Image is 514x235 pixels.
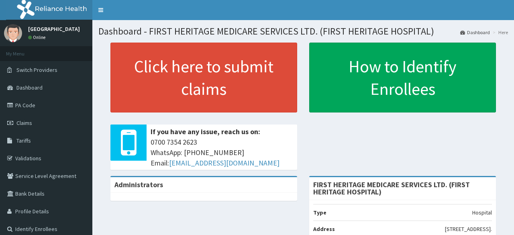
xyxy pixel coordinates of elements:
b: Administrators [114,180,163,189]
a: Dashboard [460,29,490,36]
a: Online [28,35,47,40]
b: Address [313,225,335,233]
h1: Dashboard - FIRST HERITAGE MEDICARE SERVICES LTD. (FIRST HERITAGE HOSPITAL) [98,26,508,37]
a: Click here to submit claims [110,43,297,112]
li: Here [491,29,508,36]
b: Type [313,209,326,216]
span: Tariffs [16,137,31,144]
p: [GEOGRAPHIC_DATA] [28,26,80,32]
a: How to Identify Enrollees [309,43,496,112]
strong: FIRST HERITAGE MEDICARE SERVICES LTD. (FIRST HERITAGE HOSPITAL) [313,180,470,196]
span: 0700 7354 2623 WhatsApp: [PHONE_NUMBER] Email: [151,137,293,168]
span: Switch Providers [16,66,57,74]
a: [EMAIL_ADDRESS][DOMAIN_NAME] [169,158,279,168]
span: Claims [16,119,32,127]
p: [STREET_ADDRESS]. [445,225,492,233]
b: If you have any issue, reach us on: [151,127,260,136]
p: Hospital [472,208,492,217]
img: User Image [4,24,22,42]
span: Dashboard [16,84,43,91]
